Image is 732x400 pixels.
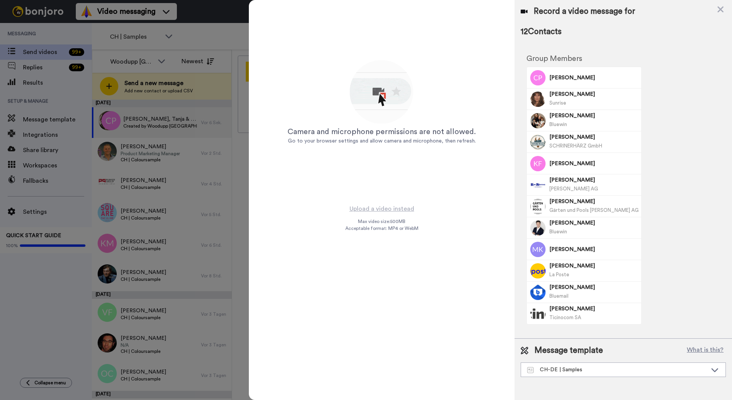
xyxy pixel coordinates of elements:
span: Sunrise [549,100,566,105]
span: [PERSON_NAME] [549,90,639,98]
span: Bluewin [549,122,567,127]
span: La Poste [549,272,569,277]
span: [PERSON_NAME] [549,176,639,184]
span: [PERSON_NAME] [549,262,639,270]
button: What is this? [685,345,726,356]
span: Max video size: 500 MB [358,218,405,225]
button: Upload a video instead [347,204,417,214]
img: Image of Tanja Schumacher [530,92,546,107]
img: Image of Jenny Steiner [530,113,546,128]
span: [PERSON_NAME] [549,305,639,313]
span: [PERSON_NAME] [549,133,639,141]
img: Image of Sven Studer [530,199,546,214]
span: [PERSON_NAME] [549,219,639,227]
span: [PERSON_NAME] [549,74,639,82]
span: Message template [534,345,603,356]
img: Image of Caroline Pileggi [530,70,546,85]
img: Image of Dominic Kanis [530,177,546,193]
img: allow-access.gif [348,59,415,126]
span: [PERSON_NAME] [549,246,639,253]
img: Image of Anina Müller [530,285,546,300]
img: Image of Thomas Schenker [530,134,546,150]
span: [PERSON_NAME] [549,198,639,205]
span: [PERSON_NAME] [549,112,639,120]
img: Image of Sophie Gaffe [530,263,546,279]
h2: Group Members [526,54,642,63]
span: Gärten und Pools [PERSON_NAME] AG [549,208,639,213]
span: SCHRINERHÄRZ GmbH [549,143,602,148]
img: Image of Kathrin Fercher [530,156,546,171]
span: Bluewin [549,229,567,234]
span: Acceptable format: MP4 or WebM [345,225,418,231]
div: Camera and microphone permissions are not allowed. [288,126,476,137]
span: Ticinocom SA [549,315,581,320]
span: [PERSON_NAME] [549,160,639,167]
img: Message-temps.svg [527,367,534,373]
span: Go to your browser settings and allow camera and microphone, then refresh. [288,138,476,144]
div: CH-DE | Samples [527,366,707,374]
span: Bluemail [549,293,569,298]
img: Image of William Mordasini [530,306,546,321]
img: Image of Michael Kunz [530,242,546,257]
img: Image of Tobias Boner [530,220,546,236]
span: [PERSON_NAME] [549,284,639,291]
span: [PERSON_NAME] AG [549,186,598,191]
